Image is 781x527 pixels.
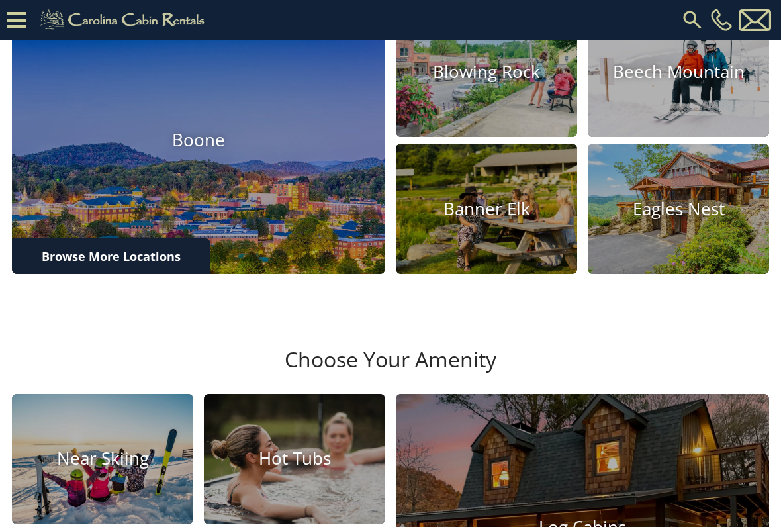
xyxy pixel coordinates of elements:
[12,7,385,274] a: Boone
[588,62,769,82] h4: Beech Mountain
[12,130,385,151] h4: Boone
[33,7,216,33] img: Khaki-logo.png
[396,144,577,274] a: Banner Elk
[588,7,769,137] a: Beech Mountain
[708,9,735,31] a: [PHONE_NUMBER]
[396,62,577,82] h4: Blowing Rock
[10,347,771,393] h3: Choose Your Amenity
[204,394,385,524] a: Hot Tubs
[204,449,385,469] h4: Hot Tubs
[588,199,769,219] h4: Eagles Nest
[12,394,193,524] a: Near Skiing
[396,199,577,219] h4: Banner Elk
[12,238,210,274] a: Browse More Locations
[588,144,769,274] a: Eagles Nest
[680,8,704,32] img: search-regular.svg
[396,7,577,137] a: Blowing Rock
[12,449,193,469] h4: Near Skiing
